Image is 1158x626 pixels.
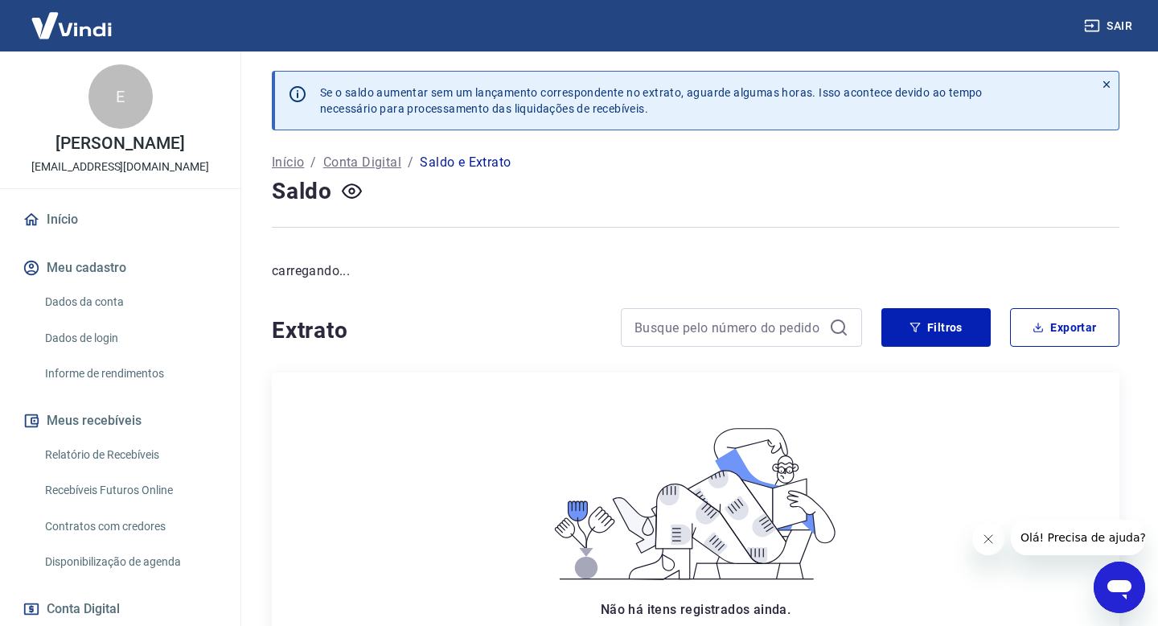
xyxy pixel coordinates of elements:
[272,315,602,347] h4: Extrato
[10,11,135,24] span: Olá! Precisa de ajuda?
[31,159,209,175] p: [EMAIL_ADDRESS][DOMAIN_NAME]
[39,439,221,472] a: Relatório de Recebíveis
[19,202,221,237] a: Início
[272,175,332,208] h4: Saldo
[39,357,221,390] a: Informe de rendimentos
[601,602,790,617] span: Não há itens registrados ainda.
[19,1,124,50] img: Vindi
[39,474,221,507] a: Recebíveis Futuros Online
[972,523,1004,555] iframe: Close message
[39,322,221,355] a: Dados de login
[1094,562,1145,613] iframe: Button to launch messaging window
[420,153,511,172] p: Saldo e Extrato
[1010,308,1119,347] button: Exportar
[881,308,991,347] button: Filtros
[272,262,1119,281] p: carregando...
[1081,11,1139,41] button: Sair
[55,135,184,152] p: [PERSON_NAME]
[323,153,401,172] a: Conta Digital
[408,153,413,172] p: /
[39,510,221,543] a: Contratos com credores
[320,84,983,117] p: Se o saldo aumentar sem um lançamento correspondente no extrato, aguarde algumas horas. Isso acon...
[19,403,221,439] button: Meus recebíveis
[634,315,823,340] input: Busque pelo número do pedido
[19,250,221,286] button: Meu cadastro
[39,546,221,579] a: Disponibilização de agenda
[272,153,304,172] a: Início
[310,153,316,172] p: /
[88,64,153,129] div: E
[39,286,221,319] a: Dados da conta
[1011,520,1145,555] iframe: Message from company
